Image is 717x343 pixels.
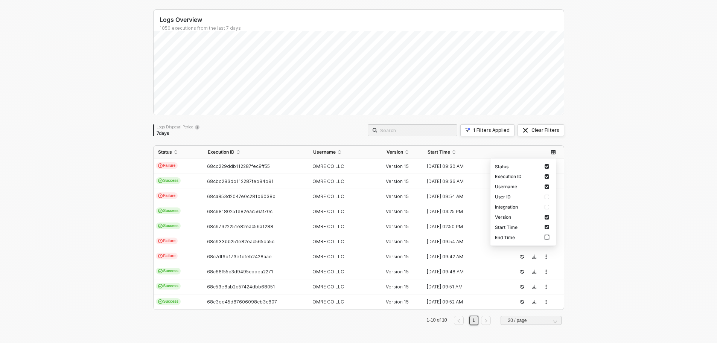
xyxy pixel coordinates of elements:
span: Version 15 [386,194,409,199]
div: [DATE] 09:42 AM [423,254,505,260]
span: OMRE CO LLC [312,269,344,274]
span: Status [158,149,172,155]
span: OMRE CO LLC [312,284,344,290]
div: [DATE] 09:51 AM [423,284,505,290]
span: OMRE CO LLC [312,178,344,184]
span: Failure [156,253,178,259]
span: 68c97922251e82eac56a1288 [207,224,273,229]
div: [DATE] 03:25 PM [423,209,505,215]
span: icon-download [532,285,536,289]
div: Logs Overview [160,16,564,24]
div: [DATE] 02:50 PM [423,224,505,230]
div: Logs Disposal Period [157,124,199,130]
div: Status [495,164,508,170]
span: Success [156,207,181,214]
div: [DATE] 09:48 AM [423,269,505,275]
span: Success [156,298,181,305]
span: icon-success-page [520,255,524,259]
span: Success [156,268,181,274]
span: Version 15 [386,269,409,274]
span: 20 / page [508,315,557,326]
span: OMRE CO LLC [312,224,344,229]
span: right [484,319,488,323]
span: icon-table [551,150,556,154]
span: icon-cards [158,209,163,213]
span: Version 15 [386,163,409,169]
span: icon-download [532,270,536,274]
span: Version 15 [386,239,409,244]
span: 68c68f55c3d9495cbdea2271 [207,269,273,274]
span: icon-download [532,300,536,304]
th: Version [382,146,423,159]
div: 1050 executions from the last 7 days [160,25,564,31]
div: 1 Filters Applied [473,127,510,133]
span: 68cd229ddb112287fec8ff55 [207,163,270,169]
div: [DATE] 09:54 AM [423,194,505,200]
span: OMRE CO LLC [312,299,344,305]
span: icon-download [532,255,536,259]
span: Start Time [428,149,450,155]
span: 68c3ed45d87606098cb3c807 [207,299,277,305]
li: Previous Page [453,316,465,325]
div: Execution ID [495,174,522,180]
span: 68c933bb251e82eac565da5c [207,239,274,244]
th: Username [309,146,382,159]
span: OMRE CO LLC [312,194,344,199]
span: icon-exclamation [158,163,163,168]
span: OMRE CO LLC [312,254,344,259]
span: Version 15 [386,299,409,305]
th: Status [154,146,203,159]
div: Page Size [501,316,562,328]
span: Success [156,283,181,290]
li: Next Page [480,316,492,325]
span: icon-cards [158,224,163,228]
li: 1-10 of 10 [425,316,448,325]
button: 1 Filters Applied [460,124,515,136]
div: [DATE] 09:54 AM [423,239,505,245]
button: Clear Filters [518,124,564,136]
span: icon-exclamation [158,239,163,243]
span: icon-success-page [520,300,524,304]
div: 7 days [157,130,199,136]
span: OMRE CO LLC [312,163,344,169]
span: left [457,319,461,323]
span: OMRE CO LLC [312,239,344,244]
span: Version 15 [386,178,409,184]
input: Search [380,126,452,134]
span: icon-success-page [520,285,524,289]
span: Version 15 [386,224,409,229]
div: [DATE] 09:30 AM [423,163,505,169]
div: Username [495,184,517,190]
button: left [454,316,464,325]
span: 68c98180251e82eac56af70c [207,209,272,214]
th: Execution ID [203,146,309,159]
span: Version 15 [386,254,409,259]
span: 68cbd283db112287feb84b91 [207,178,274,184]
span: Success [156,177,181,184]
button: right [481,316,491,325]
span: Failure [156,162,178,169]
div: Start Time [495,224,518,230]
span: Execution ID [208,149,234,155]
span: Version [387,149,403,155]
div: User ID [495,194,511,200]
input: Page Size [505,316,557,325]
div: Clear Filters [531,127,559,133]
div: [DATE] 09:52 AM [423,299,505,305]
span: icon-cards [158,299,163,304]
div: Integration [495,204,518,210]
th: Start Time [423,146,511,159]
li: 1 [469,316,478,325]
span: icon-cards [158,178,163,183]
span: Username [313,149,336,155]
div: Version [495,214,511,220]
div: End Time [495,235,515,241]
span: icon-exclamation [158,254,163,258]
span: Success [156,223,181,229]
a: 1 [470,316,477,325]
span: 68c7df6d173e1dfeb2428aae [207,254,272,259]
span: Failure [156,238,178,244]
span: icon-cards [158,284,163,288]
span: 68c53e8ab2d57424dbb68051 [207,284,275,290]
div: [DATE] 09:36 AM [423,178,505,184]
